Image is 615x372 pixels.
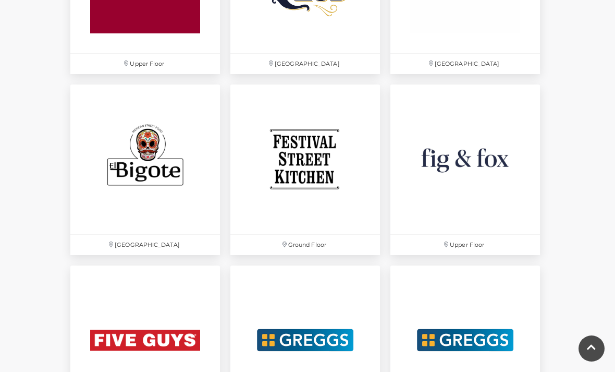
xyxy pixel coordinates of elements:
[70,235,220,255] p: [GEOGRAPHIC_DATA]
[230,54,380,74] p: [GEOGRAPHIC_DATA]
[65,79,225,260] a: [GEOGRAPHIC_DATA]
[390,235,540,255] p: Upper Floor
[385,79,545,260] a: Upper Floor
[70,54,220,74] p: Upper Floor
[390,54,540,74] p: [GEOGRAPHIC_DATA]
[230,235,380,255] p: Ground Floor
[225,79,385,260] a: Ground Floor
